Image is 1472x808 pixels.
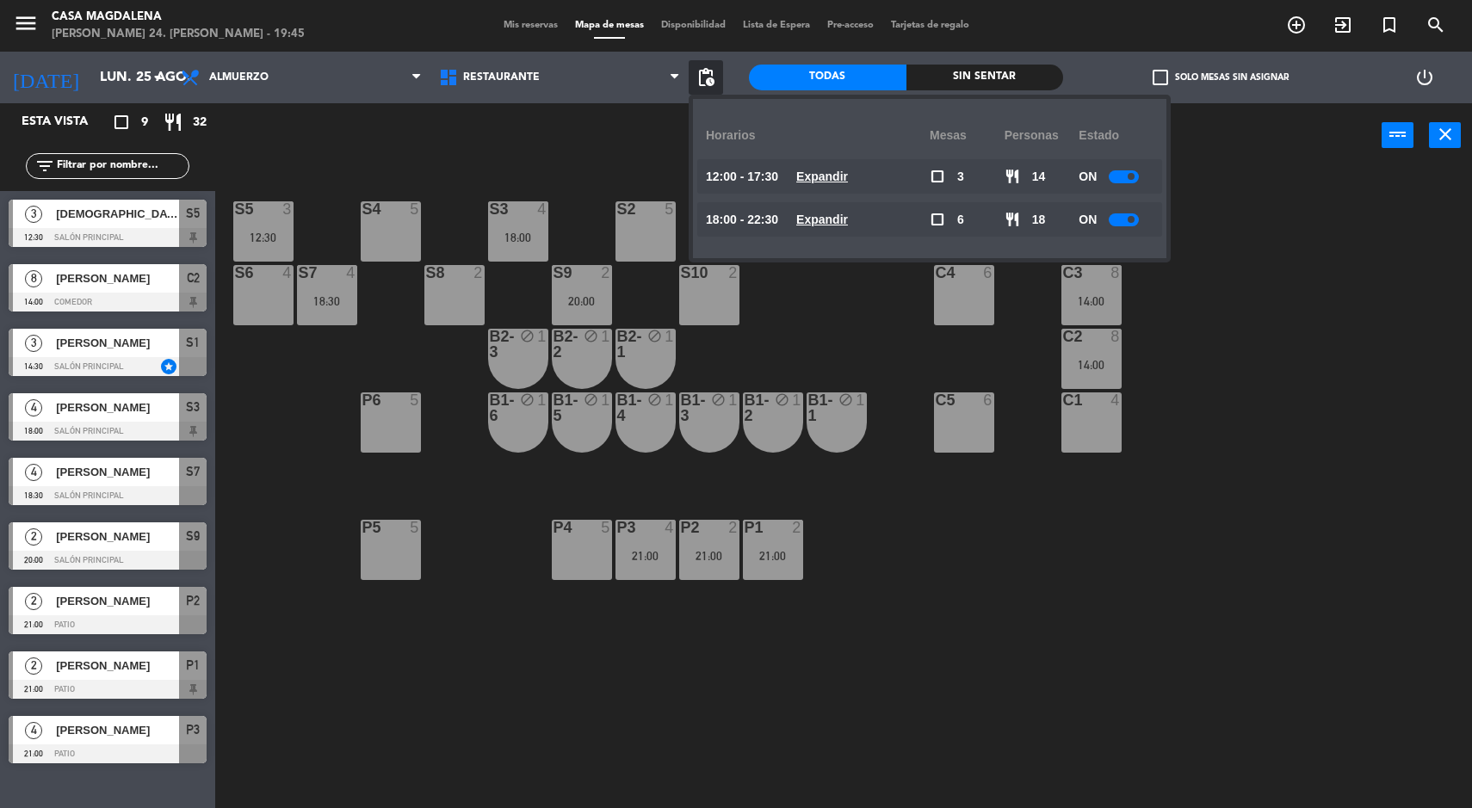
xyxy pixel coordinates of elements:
span: check_box_outline_blank [1153,70,1168,85]
span: 2 [25,593,42,610]
div: P4 [554,520,554,535]
button: power_input [1382,122,1413,148]
div: 4 [346,265,356,281]
div: 1 [665,392,675,408]
div: 5 [410,520,420,535]
span: restaurant [1005,169,1020,184]
div: C1 [1063,392,1064,408]
u: Expandir [796,213,848,226]
span: C2 [187,268,200,288]
u: Expandir [796,170,848,183]
div: 3 [282,201,293,217]
span: 18:00 - 22:30 [706,210,778,230]
span: 2 [25,657,42,675]
div: 21:00 [743,550,803,562]
span: ON [1079,167,1097,187]
div: 18:30 [297,295,357,307]
span: restaurant [1005,212,1020,227]
i: block [711,392,726,407]
div: 2 [792,520,802,535]
div: 5 [665,201,675,217]
span: [PERSON_NAME] [56,592,179,610]
div: 21:00 [679,550,739,562]
div: 1 [792,392,802,408]
i: menu [13,10,39,36]
span: P1 [186,655,200,675]
div: Mesas [930,112,1005,159]
div: Sin sentar [906,65,1064,90]
span: Disponibilidad [653,21,734,30]
span: 4 [25,722,42,739]
span: 9 [141,113,148,133]
span: S7 [186,461,200,482]
i: turned_in_not [1379,15,1400,35]
span: check_box_outline_blank [930,212,945,227]
span: [PERSON_NAME] [56,657,179,675]
div: 18:00 [488,231,548,244]
div: B2-2 [554,329,554,360]
div: Esta vista [9,112,124,133]
div: personas [1005,112,1079,159]
span: check_box_outline_blank [930,169,945,184]
i: block [775,392,789,407]
span: S1 [186,332,200,353]
div: S4 [362,201,363,217]
span: S5 [186,203,200,224]
span: 3 [957,167,964,187]
div: [PERSON_NAME] 24. [PERSON_NAME] - 19:45 [52,26,305,43]
span: [PERSON_NAME] [56,463,179,481]
span: 4 [25,399,42,416]
div: 4 [1110,392,1121,408]
span: P3 [186,719,200,740]
div: 1 [537,392,547,408]
div: 12:30 [233,231,294,244]
span: 4 [25,464,42,481]
div: S3 [490,201,491,217]
div: B2-1 [617,329,618,360]
div: Casa Magdalena [52,9,305,26]
div: 1 [601,392,611,408]
i: add_circle_outline [1286,15,1307,35]
div: P3 [617,520,618,535]
label: Solo mesas sin asignar [1153,70,1289,85]
div: S8 [426,265,427,281]
span: ON [1079,210,1097,230]
span: Tarjetas de regalo [882,21,978,30]
div: B1-4 [617,392,618,423]
div: 1 [665,329,675,344]
i: block [647,392,662,407]
div: 5 [601,520,611,535]
div: 21:00 [615,550,676,562]
div: 14:00 [1061,359,1122,371]
i: block [520,329,535,343]
div: 8 [1110,265,1121,281]
i: crop_square [111,112,132,133]
span: 3 [25,206,42,223]
div: 5 [410,392,420,408]
div: S10 [681,265,682,281]
span: [PERSON_NAME] [56,269,179,287]
div: B1-5 [554,392,554,423]
div: 1 [728,392,739,408]
span: [PERSON_NAME] [56,527,179,546]
i: power_input [1388,124,1408,145]
span: P2 [186,590,200,611]
div: B1-1 [808,392,809,423]
div: Todas [749,65,906,90]
span: Lista de Espera [734,21,819,30]
div: Horarios [706,112,930,159]
span: 14 [1032,167,1046,187]
div: C2 [1063,329,1064,344]
i: restaurant [163,112,183,133]
div: 5 [410,201,420,217]
div: 6 [983,265,993,281]
span: 8 [25,270,42,287]
div: S6 [235,265,236,281]
button: close [1429,122,1461,148]
div: B2-3 [490,329,491,360]
div: B1-6 [490,392,491,423]
div: 8 [1110,329,1121,344]
span: Mapa de mesas [566,21,653,30]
